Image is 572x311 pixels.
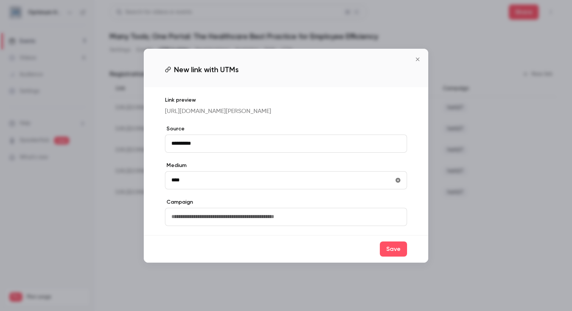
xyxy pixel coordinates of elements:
p: [URL][DOMAIN_NAME][PERSON_NAME] [165,107,407,116]
button: utmMedium [392,174,404,186]
label: Medium [165,162,407,169]
label: Source [165,125,407,133]
button: Close [410,52,425,67]
p: Link preview [165,96,407,104]
span: New link with UTMs [174,64,239,75]
button: Save [380,241,407,257]
label: Campaign [165,198,407,206]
